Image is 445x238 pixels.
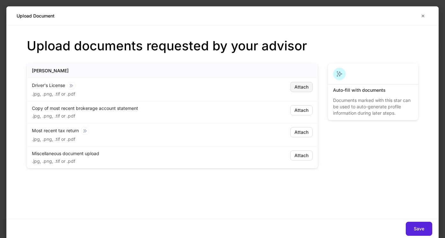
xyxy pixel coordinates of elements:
[17,13,55,19] h5: Upload Document
[32,150,242,157] div: Miscellaneous document upload
[333,93,413,116] div: Documents marked with this star can be used to auto-generate profile information during later steps.
[294,85,308,89] div: Attach
[406,222,432,236] button: Save
[32,82,242,90] div: Driver's License
[32,127,242,135] div: Most recent tax return
[32,158,75,164] p: .jpg, .png, .tif or .pdf
[32,68,69,74] h5: [PERSON_NAME]
[290,82,313,92] button: Attach
[414,227,424,231] div: Save
[294,108,308,112] div: Attach
[290,105,313,115] button: Attach
[290,127,313,137] button: Attach
[294,130,308,134] div: Attach
[294,153,308,158] div: Attach
[32,91,75,97] p: .jpg, .png, .tif or .pdf
[32,105,242,112] div: Copy of most recent brokerage account statement
[27,38,418,54] h2: Upload documents requested by your advisor
[32,136,75,142] p: .jpg, .png, .tif or .pdf
[32,113,75,119] p: .jpg, .png, .tif or .pdf
[290,150,313,161] button: Attach
[333,87,413,93] div: Auto-fill with documents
